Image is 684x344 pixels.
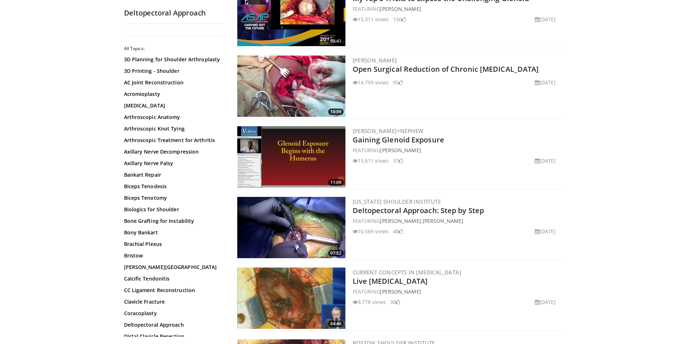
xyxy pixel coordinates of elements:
a: Biceps Tenotomy [124,194,221,202]
a: Bony Bankart [124,229,221,236]
span: 07:52 [328,250,344,256]
a: Deltopectoral Approach [124,321,221,328]
a: CC Ligament Reconstruction [124,287,221,294]
li: 10,569 views [353,228,389,235]
a: Gaining Glenoid Exposure [353,135,444,145]
a: 07:52 [237,197,345,258]
a: Axillary Nerve Decompression [124,148,221,155]
a: Arthroscopic Anatomy [124,114,221,121]
div: FEATURING [353,146,559,154]
a: Axillary Nerve Palsy [124,160,221,167]
a: AC Joint Reconstruction [124,79,221,86]
li: 9,778 views [353,298,386,306]
a: Arthroscopic Knot Tying [124,125,221,132]
a: Biceps Tenodesis [124,183,221,190]
a: [PERSON_NAME]+Nephew [353,127,424,134]
a: Acromioplasty [124,91,221,98]
span: 64:46 [328,321,344,327]
a: Coracoplasty [124,310,221,317]
a: Open Surgical Reduction of Chronic [MEDICAL_DATA] [353,64,539,74]
span: 10:59 [328,109,344,115]
li: [DATE] [535,228,556,235]
a: Biologics for Shoulder [124,206,221,213]
li: 48 [393,228,403,235]
h2: All Topics: [124,46,223,52]
h2: Deltopectoral Approach [124,8,225,18]
li: [DATE] [535,298,556,306]
li: 14,759 views [353,79,389,86]
li: 30 [390,298,400,306]
li: 15,311 views [353,16,389,23]
a: Distal Clavicle Resection [124,333,221,340]
a: [PERSON_NAME] [380,288,421,295]
a: 3D Planning for Shoulder Arthroplasty [124,56,221,63]
a: [PERSON_NAME] [380,5,421,12]
a: Clavicle Fracture [124,298,221,305]
li: 13,611 views [353,157,389,164]
img: d5ySKFN8UhyXrjO34xMDoxOjB1O8AjAz.300x170_q85_crop-smart_upscale.jpg [237,56,345,117]
li: 95 [393,79,403,86]
a: [US_STATE] Shoulder Institute [353,198,441,205]
a: Calcific Tendonitis [124,275,221,282]
img: 116e8774-2da8-4dd5-8c7d-137b84cab4fd.300x170_q85_crop-smart_upscale.jpg [237,126,345,188]
a: Brachial Plexus [124,241,221,248]
a: 10:59 [237,56,345,117]
a: Arthroscopic Treatment for Arthritis [124,137,221,144]
li: 37 [393,157,403,164]
div: FEATURING , [353,217,559,225]
a: [PERSON_NAME] [380,147,421,154]
li: [DATE] [535,79,556,86]
li: 150 [393,16,406,23]
a: Deltopectoral Approach: Step by Step [353,206,484,215]
span: 08:41 [328,38,344,44]
a: Live [MEDICAL_DATA] [353,276,428,286]
img: 30ff5fa8-74f0-4d68-bca0-d108ed0a2cb7.300x170_q85_crop-smart_upscale.jpg [237,197,345,258]
span: 11:09 [328,179,344,186]
a: [MEDICAL_DATA] [124,102,221,109]
img: 594957_3.png.300x170_q85_crop-smart_upscale.jpg [237,268,345,329]
li: [DATE] [535,16,556,23]
a: 64:46 [237,268,345,329]
div: FEATURING [353,288,559,295]
a: 11:09 [237,126,345,188]
a: Current Concepts in [MEDICAL_DATA] [353,269,462,276]
a: Bankart Repair [124,171,221,178]
a: 3D Printing - Shoulder [124,67,221,75]
div: FEATURING [353,5,559,13]
a: [PERSON_NAME][GEOGRAPHIC_DATA] [124,264,221,271]
a: [PERSON_NAME] [380,217,421,224]
a: Bristow [124,252,221,259]
li: [DATE] [535,157,556,164]
a: [PERSON_NAME] [423,217,463,224]
a: [PERSON_NAME] [353,57,397,64]
a: Bone Grafting for Instability [124,217,221,225]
